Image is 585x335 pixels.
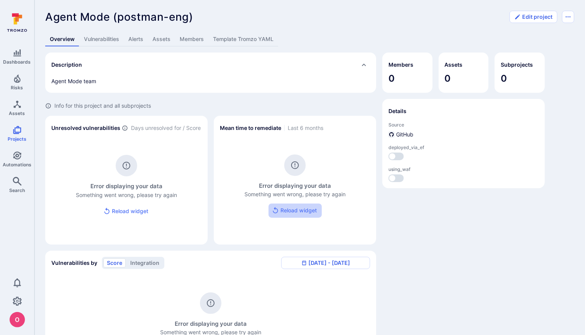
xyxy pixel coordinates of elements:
span: Info for this project and all subprojects [54,102,151,110]
span: GitHub [396,131,413,138]
span: Assets [9,110,25,116]
span: deployed_via_ef [388,145,539,150]
span: Automations [3,162,31,167]
span: Last 6 months [288,124,323,132]
span: Days unresolved for / Score [131,124,201,132]
button: integration [127,258,163,268]
h2: Unresolved vulnerabilities [51,124,120,132]
button: Options menu [562,11,574,23]
a: Vulnerabilities [79,32,124,46]
span: 0 [445,72,483,85]
h4: Error displaying your data [175,320,247,328]
div: oleg malkov [10,312,25,327]
button: Edit project [510,11,557,23]
span: 0 [388,72,426,85]
p: Something went wrong, please try again [76,191,177,199]
h4: Error displaying your data [259,182,331,190]
span: using_waf [388,166,539,172]
span: Source [388,122,539,128]
button: score [103,258,126,268]
a: Members [175,32,208,46]
span: 0 [501,72,539,85]
h2: Description [51,61,82,69]
span: Number of vulnerabilities in status ‘Open’ ‘Triaged’ and ‘In process’ divided by score and scanne... [122,124,128,132]
h2: Assets [445,61,463,69]
a: Assets [148,32,175,46]
h2: Subprojects [501,61,533,69]
a: Alerts [124,32,148,46]
span: Agent Mode team [51,78,96,84]
div: Collapse description [45,53,376,77]
img: ACg8ocJcCe-YbLxGm5tc0PuNRxmgP8aEm0RBXn6duO8aeMVK9zjHhw=s96-c [10,312,25,327]
button: reload [269,204,322,218]
span: Vulnerabilities by [51,259,97,267]
span: Agent Mode (postman-eng) [45,10,193,23]
button: [DATE] - [DATE] [281,257,370,269]
span: Risks [11,85,23,90]
h2: Details [388,107,406,115]
button: reload [100,204,153,218]
span: Projects [8,136,26,142]
span: Dashboards [3,59,31,65]
div: Project tabs [45,32,574,46]
span: Search [9,187,25,193]
a: Overview [45,32,79,46]
p: Something went wrong, please try again [244,190,346,198]
h2: Members [388,61,413,69]
h4: Error displaying your data [90,182,162,191]
h2: Mean time to remediate [220,124,281,132]
a: Template Tromzo YAML [208,32,278,46]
